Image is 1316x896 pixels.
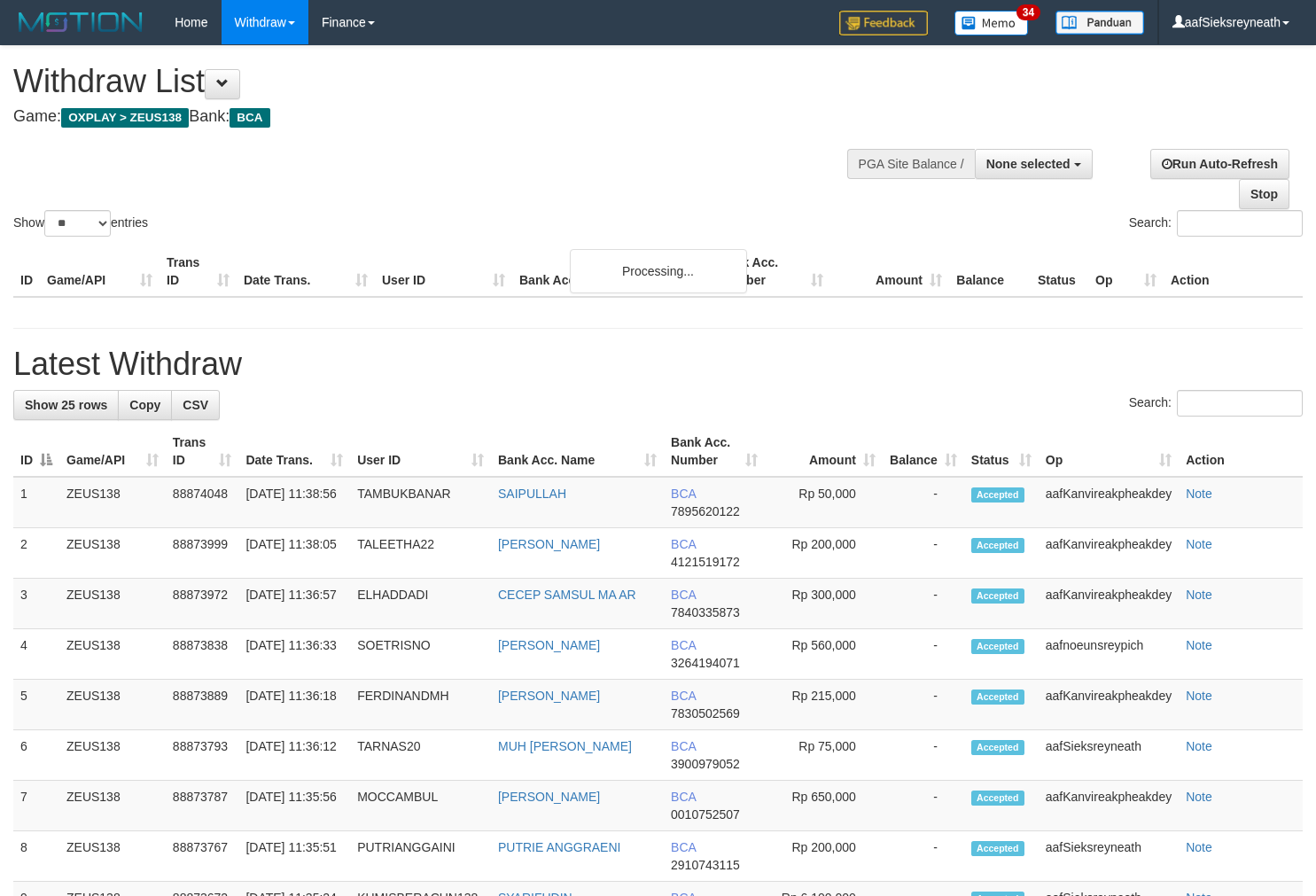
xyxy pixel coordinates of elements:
td: aafnoeunsreypich [1039,629,1179,680]
td: Rp 75,000 [765,730,883,781]
th: Trans ID [160,246,237,297]
td: 88873793 [166,730,239,781]
label: Show entries [13,210,148,237]
span: BCA [671,689,696,703]
span: Accepted [971,639,1024,654]
td: 88873889 [166,680,239,730]
a: Note [1186,689,1212,703]
td: [DATE] 11:36:57 [238,579,350,629]
td: aafKanvireakpheakdey [1039,477,1179,528]
span: Accepted [971,538,1024,553]
td: [DATE] 11:38:05 [238,528,350,579]
a: [PERSON_NAME] [498,638,600,652]
img: panduan.png [1055,11,1144,35]
a: Note [1186,790,1212,804]
span: Accepted [971,841,1024,856]
td: FERDINANDMH [350,680,491,730]
td: 2 [13,528,59,579]
select: Showentries [44,210,111,237]
td: ZEUS138 [59,730,166,781]
td: 88874048 [166,477,239,528]
td: TARNAS20 [350,730,491,781]
a: Note [1186,638,1212,652]
span: Copy 2910743115 to clipboard [671,858,740,872]
th: Bank Acc. Number [712,246,830,297]
td: - [883,781,964,831]
td: - [883,477,964,528]
input: Search: [1177,210,1303,237]
td: ZEUS138 [59,831,166,882]
td: Rp 215,000 [765,680,883,730]
span: Copy 3900979052 to clipboard [671,757,740,771]
span: Accepted [971,690,1024,705]
th: Action [1164,246,1303,297]
td: - [883,831,964,882]
a: Copy [118,390,172,420]
a: Show 25 rows [13,390,119,420]
td: 7 [13,781,59,831]
h1: Latest Withdraw [13,347,1303,382]
div: Processing... [570,249,747,293]
th: Amount [830,246,949,297]
span: Copy 7830502569 to clipboard [671,706,740,721]
th: Status [1031,246,1088,297]
span: Accepted [971,740,1024,755]
td: ZEUS138 [59,629,166,680]
img: Feedback.jpg [839,11,928,35]
th: Trans ID: activate to sort column ascending [166,426,239,477]
a: Note [1186,588,1212,602]
td: ZEUS138 [59,477,166,528]
div: PGA Site Balance / [847,149,975,179]
td: 1 [13,477,59,528]
td: aafKanvireakpheakdey [1039,579,1179,629]
span: Copy 7895620122 to clipboard [671,504,740,518]
a: Run Auto-Refresh [1150,149,1289,179]
td: Rp 650,000 [765,781,883,831]
a: PUTRIE ANGGRAENI [498,840,620,854]
th: User ID [375,246,512,297]
a: Note [1186,840,1212,854]
td: [DATE] 11:36:18 [238,680,350,730]
td: Rp 300,000 [765,579,883,629]
td: - [883,730,964,781]
td: Rp 200,000 [765,528,883,579]
h4: Game: Bank: [13,108,860,126]
td: [DATE] 11:35:51 [238,831,350,882]
span: BCA [671,487,696,501]
span: BCA [671,840,696,854]
th: Game/API [40,246,160,297]
td: ZEUS138 [59,528,166,579]
td: - [883,680,964,730]
td: 3 [13,579,59,629]
td: 88873838 [166,629,239,680]
a: Note [1186,537,1212,551]
td: - [883,579,964,629]
th: Op [1088,246,1164,297]
td: - [883,528,964,579]
td: ZEUS138 [59,781,166,831]
th: ID: activate to sort column descending [13,426,59,477]
span: Accepted [971,791,1024,806]
th: Action [1179,426,1303,477]
span: BCA [671,588,696,602]
td: 88873972 [166,579,239,629]
span: Copy 4121519172 to clipboard [671,555,740,569]
td: aafKanvireakpheakdey [1039,528,1179,579]
td: 8 [13,831,59,882]
span: Accepted [971,588,1024,604]
th: ID [13,246,40,297]
a: SAIPULLAH [498,487,566,501]
td: aafSieksreyneath [1039,730,1179,781]
span: CSV [183,398,208,412]
td: [DATE] 11:38:56 [238,477,350,528]
td: [DATE] 11:36:12 [238,730,350,781]
a: Note [1186,487,1212,501]
span: Copy [129,398,160,412]
th: Bank Acc. Name [512,246,712,297]
span: BCA [230,108,269,128]
span: BCA [671,790,696,804]
img: Button%20Memo.svg [954,11,1029,35]
span: 34 [1016,4,1040,20]
span: Copy 3264194071 to clipboard [671,656,740,670]
img: MOTION_logo.png [13,9,148,35]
